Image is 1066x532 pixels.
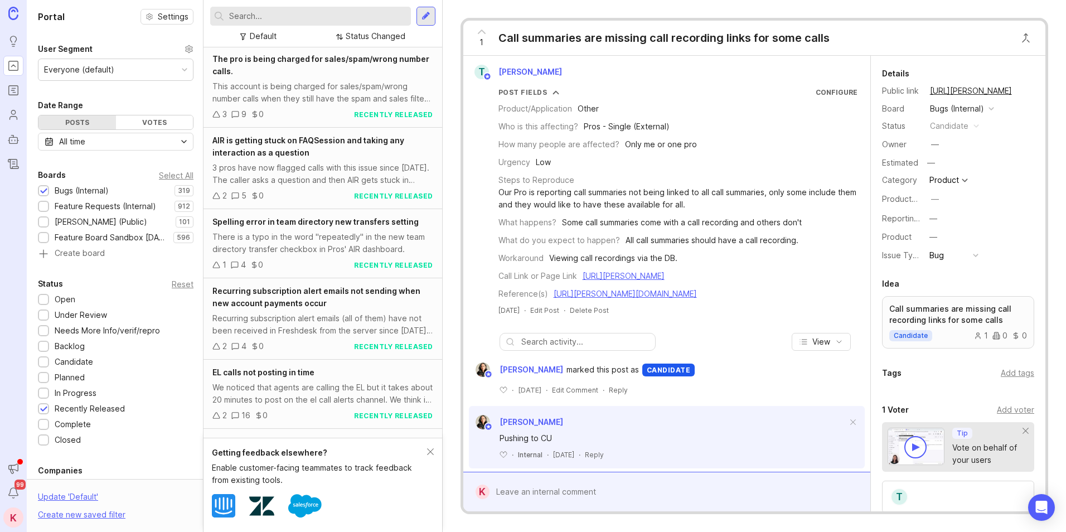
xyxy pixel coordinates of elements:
[585,450,604,460] div: Reply
[484,423,492,431] img: member badge
[500,417,563,427] span: [PERSON_NAME]
[55,200,156,212] div: Feature Requests (Internal)
[241,190,246,202] div: 5
[469,362,566,377] a: Ysabelle Eugenio[PERSON_NAME]
[469,415,563,429] a: Ysabelle Eugenio[PERSON_NAME]
[547,450,549,460] div: ·
[346,30,405,42] div: Status Changed
[476,362,490,377] img: Ysabelle Eugenio
[554,289,697,298] a: [URL][PERSON_NAME][DOMAIN_NAME]
[498,234,620,246] div: What do you expect to happen?
[498,30,830,46] div: Call summaries are missing call recording links for some calls
[882,277,899,291] div: Idea
[55,356,93,368] div: Candidate
[929,231,937,243] div: —
[38,168,66,182] div: Boards
[222,108,227,120] div: 3
[816,88,857,96] a: Configure
[55,216,147,228] div: [PERSON_NAME] (Public)
[476,485,490,499] div: K
[927,84,1015,98] a: [URL][PERSON_NAME]
[212,231,433,255] div: There is a typo in the word "repeatedly" in the new team directory transfer checkbox in Pros' AIR...
[546,385,547,395] div: ·
[603,385,604,395] div: ·
[250,30,277,42] div: Default
[882,403,909,417] div: 1 Voter
[259,190,264,202] div: 0
[3,458,23,478] button: Announcements
[140,9,193,25] button: Settings
[203,128,442,209] a: AIR is getting stuck on FAQSession and taking any interaction as a question3 pros have now flagge...
[59,136,85,148] div: All time
[258,259,263,271] div: 0
[882,103,921,115] div: Board
[578,103,599,115] div: Other
[249,494,274,519] img: Zendesk logo
[468,65,571,79] a: T[PERSON_NAME]
[3,56,23,76] a: Portal
[498,103,572,115] div: Product/Application
[259,340,264,352] div: 0
[3,80,23,100] a: Roadmaps
[38,249,193,259] a: Create board
[1015,27,1037,49] button: Close button
[212,162,433,186] div: 3 pros have now flagged calls with this issue since [DATE]. The caller asks a question and then A...
[974,332,988,340] div: 1
[222,190,227,202] div: 2
[212,462,427,486] div: Enable customer-facing teammates to track feedback from existing tools.
[476,415,490,429] img: Ysabelle Eugenio
[888,428,944,465] img: video-thumbnail-vote-d41b83416815613422e2ca741bf692cc.jpg
[229,10,406,22] input: Search...
[564,306,565,315] div: ·
[625,138,697,151] div: Only me or one pro
[498,88,547,97] div: Post Fields
[203,209,442,278] a: Spelling error in team directory new transfers settingThere is a typo in the word "repeatedly" in...
[1012,332,1027,340] div: 0
[894,331,928,340] p: candidate
[14,480,26,490] span: 99
[931,193,939,205] div: —
[812,336,830,347] span: View
[498,174,574,186] div: Steps to Reproduce
[474,65,489,79] div: T
[882,214,942,223] label: Reporting Team
[3,154,23,174] a: Changelog
[498,67,562,76] span: [PERSON_NAME]
[55,403,125,415] div: Recently Released
[55,387,96,399] div: In Progress
[55,231,168,244] div: Feature Board Sandbox [DATE]
[55,434,81,446] div: Closed
[203,46,442,128] a: The pro is being charged for sales/spam/wrong number calls.This account is being charged for sale...
[175,137,193,146] svg: toggle icon
[212,312,433,337] div: Recurring subscription alert emails (all of them) have not been received in Freshdesk from the se...
[222,340,227,352] div: 2
[3,129,23,149] a: Autopilot
[212,136,404,157] span: AIR is getting stuck on FAQSession and taking any interaction as a question
[212,80,433,105] div: This account is being charged for sales/spam/wrong number calls when they still have the spam and...
[498,270,577,282] div: Call Link or Page Link
[178,186,190,195] p: 319
[500,364,563,376] span: [PERSON_NAME]
[536,156,551,168] div: Low
[498,306,520,315] time: [DATE]
[288,489,322,523] img: Salesforce logo
[583,271,665,280] a: [URL][PERSON_NAME]
[562,216,802,229] div: Some call summaries come with a call recording and others don't
[55,309,107,321] div: Under Review
[55,371,85,384] div: Planned
[55,340,85,352] div: Backlog
[55,293,75,306] div: Open
[792,333,851,351] button: View
[3,507,23,528] button: K
[354,411,433,420] div: recently released
[530,306,559,315] div: Edit Post
[38,491,98,509] div: Update ' Default '
[997,404,1034,416] div: Add voter
[241,340,246,352] div: 4
[500,432,847,444] div: Pushing to CU
[203,429,442,510] a: AIR Plans cannot be edited pre-payment if the account was created with a standard planIf a Pro wa...
[38,509,125,521] div: Create new saved filter
[570,306,609,315] div: Delete Post
[882,159,918,167] div: Estimated
[3,483,23,503] button: Notifications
